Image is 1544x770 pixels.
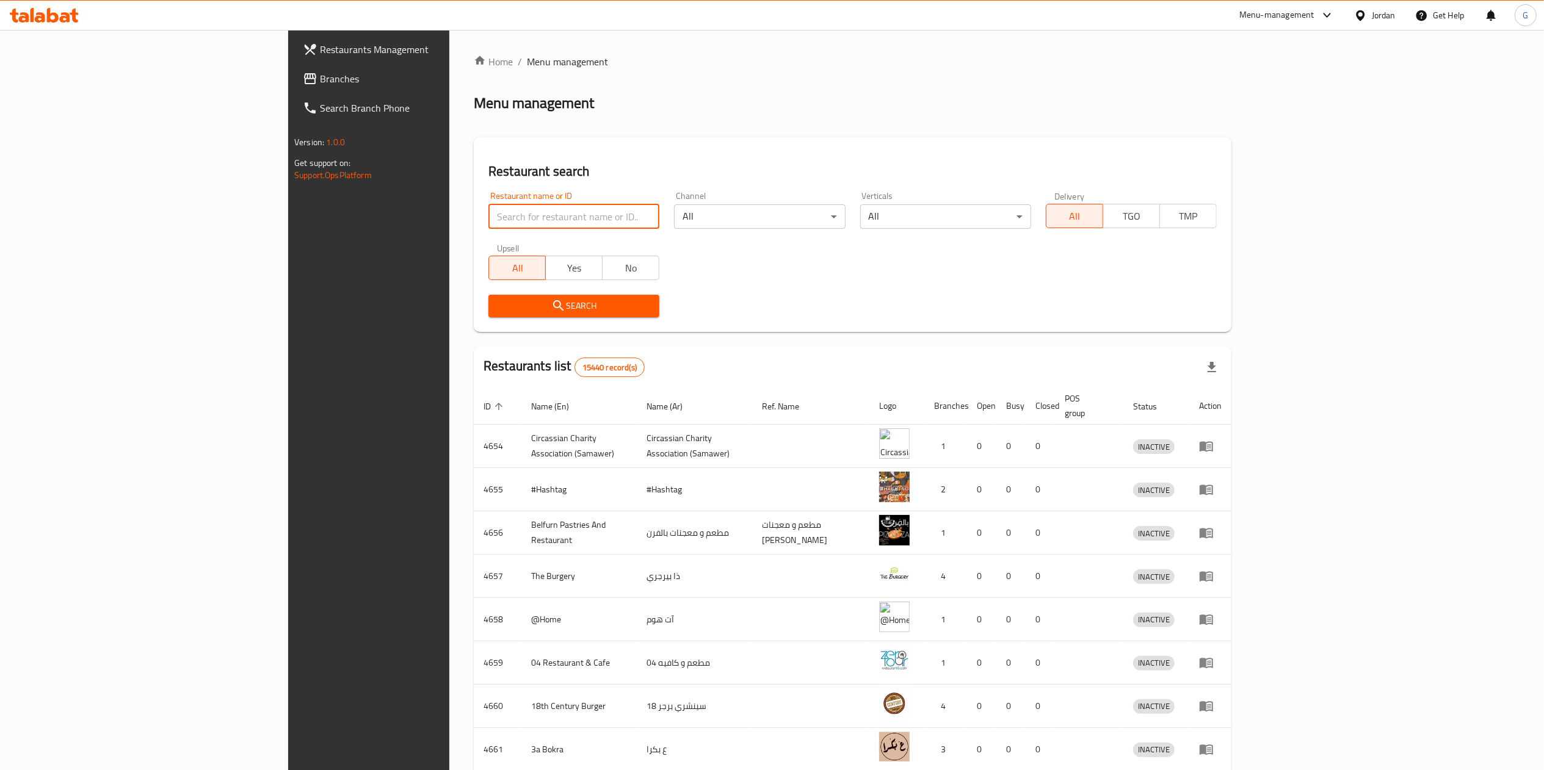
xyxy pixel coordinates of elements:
[488,256,546,280] button: All
[1133,699,1175,713] span: INACTIVE
[1065,391,1109,420] span: POS group
[474,54,1231,69] nav: breadcrumb
[967,685,996,728] td: 0
[967,387,996,425] th: Open
[294,134,324,150] span: Version:
[294,167,372,183] a: Support.OpsPlatform
[637,685,752,728] td: 18 سينشري برجر
[1523,9,1528,22] span: G
[521,425,637,468] td: ​Circassian ​Charity ​Association​ (Samawer)
[860,204,1031,229] div: All
[1199,439,1222,453] div: Menu
[1103,204,1160,228] button: TGO
[531,399,585,414] span: Name (En)
[924,468,967,511] td: 2
[293,64,546,93] a: Branches
[637,511,752,555] td: مطعم و معجنات بالفرن
[1133,399,1173,414] span: Status
[967,598,996,641] td: 0
[879,558,910,589] img: The Burgery
[527,54,608,69] span: Menu management
[575,362,644,373] span: 15440 record(s)
[294,155,350,171] span: Get support on:
[1199,699,1222,713] div: Menu
[1026,598,1055,641] td: 0
[674,204,845,229] div: All
[1133,656,1175,671] div: INACTIVE
[574,358,645,377] div: Total records count
[1133,527,1175,541] span: INACTIVE
[320,71,536,86] span: Branches
[293,93,546,123] a: Search Branch Phone
[967,425,996,468] td: 0
[1133,440,1175,454] span: INACTIVE
[1199,569,1222,583] div: Menu
[521,555,637,598] td: The Burgery
[967,468,996,511] td: 0
[1239,8,1314,23] div: Menu-management
[545,256,603,280] button: Yes
[879,732,910,762] img: 3a Bokra
[996,641,1026,685] td: 0
[1133,743,1175,757] div: INACTIVE
[879,645,910,675] img: 04 Restaurant & Cafe
[924,511,967,555] td: 1
[607,259,654,277] span: No
[637,598,752,641] td: آت هوم
[1372,9,1396,22] div: Jordan
[1026,555,1055,598] td: 0
[996,425,1026,468] td: 0
[551,259,598,277] span: Yes
[521,468,637,511] td: #Hashtag
[637,468,752,511] td: #Hashtag
[320,42,536,57] span: Restaurants Management
[1051,207,1098,225] span: All
[1026,641,1055,685] td: 0
[1046,204,1103,228] button: All
[1133,570,1175,584] span: INACTIVE
[1133,613,1175,627] div: INACTIVE
[1133,483,1175,497] span: INACTIVE
[293,35,546,64] a: Restaurants Management
[996,511,1026,555] td: 0
[879,472,910,502] img: #Hashtag
[996,598,1026,641] td: 0
[1133,613,1175,627] span: INACTIVE
[879,602,910,632] img: @Home
[637,425,752,468] td: ​Circassian ​Charity ​Association​ (Samawer)
[1026,387,1055,425] th: Closed
[967,641,996,685] td: 0
[637,641,752,685] td: مطعم و كافيه 04
[924,641,967,685] td: 1
[967,555,996,598] td: 0
[924,425,967,468] td: 1
[924,598,967,641] td: 1
[1133,743,1175,757] span: INACTIVE
[521,641,637,685] td: 04 Restaurant & Cafe
[484,399,507,414] span: ID
[1199,525,1222,540] div: Menu
[996,468,1026,511] td: 0
[1197,353,1227,382] div: Export file
[1054,192,1085,200] label: Delivery
[879,515,910,545] img: Belfurn Pastries And Restaurant
[320,101,536,115] span: Search Branch Phone
[1133,526,1175,541] div: INACTIVE
[637,555,752,598] td: ذا بيرجري
[752,511,869,555] td: مطعم و معجنات [PERSON_NAME]
[1133,656,1175,670] span: INACTIVE
[1026,511,1055,555] td: 0
[1199,655,1222,670] div: Menu
[1199,612,1222,627] div: Menu
[647,399,698,414] span: Name (Ar)
[521,685,637,728] td: 18th Century Burger
[494,259,541,277] span: All
[1108,207,1155,225] span: TGO
[1026,468,1055,511] td: 0
[1199,742,1222,757] div: Menu
[967,511,996,555] td: 0
[996,387,1026,425] th: Busy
